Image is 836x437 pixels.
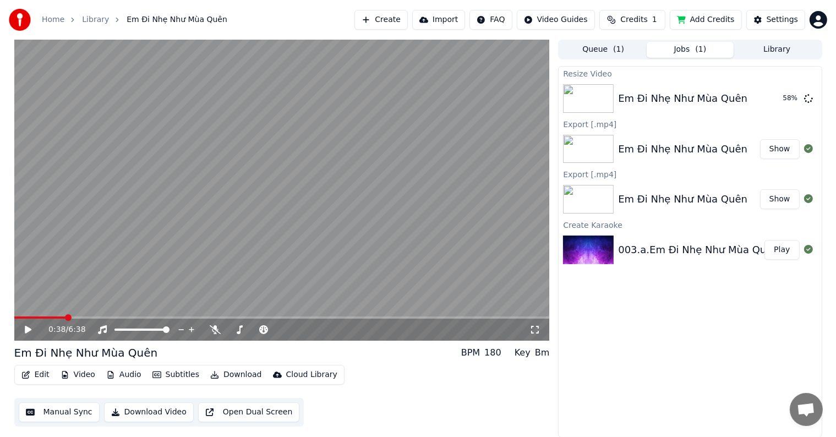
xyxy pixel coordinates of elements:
[559,218,821,231] div: Create Karaoke
[760,139,800,159] button: Show
[17,367,54,383] button: Edit
[206,367,266,383] button: Download
[148,367,204,383] button: Subtitles
[746,10,805,30] button: Settings
[48,324,65,335] span: 0:38
[68,324,85,335] span: 6:38
[599,10,665,30] button: Credits1
[618,141,747,157] div: Em Đi Nhẹ Như Mùa Quên
[82,14,109,25] a: Library
[783,94,800,103] div: 58 %
[42,14,227,25] nav: breadcrumb
[19,402,100,422] button: Manual Sync
[127,14,227,25] span: Em Đi Nhẹ Như Mùa Quên
[620,14,647,25] span: Credits
[670,10,742,30] button: Add Credits
[14,345,158,360] div: Em Đi Nhẹ Như Mùa Quên
[559,67,821,80] div: Resize Video
[461,346,480,359] div: BPM
[517,10,595,30] button: Video Guides
[469,10,512,30] button: FAQ
[767,14,798,25] div: Settings
[104,402,194,422] button: Download Video
[652,14,657,25] span: 1
[535,346,550,359] div: Bm
[354,10,408,30] button: Create
[102,367,146,383] button: Audio
[764,240,799,260] button: Play
[198,402,300,422] button: Open Dual Screen
[613,44,624,55] span: ( 1 )
[695,44,706,55] span: ( 1 )
[618,192,747,207] div: Em Đi Nhẹ Như Mùa Quên
[484,346,501,359] div: 180
[286,369,337,380] div: Cloud Library
[760,189,800,209] button: Show
[48,324,75,335] div: /
[515,346,531,359] div: Key
[412,10,465,30] button: Import
[618,91,747,106] div: Em Đi Nhẹ Như Mùa Quên
[647,42,734,58] button: Jobs
[559,167,821,181] div: Export [.mp4]
[790,393,823,426] div: Open chat
[559,117,821,130] div: Export [.mp4]
[618,242,793,258] div: 003.a.Em Đi Nhẹ Như Mùa Quên(1)
[42,14,64,25] a: Home
[560,42,647,58] button: Queue
[734,42,821,58] button: Library
[56,367,100,383] button: Video
[9,9,31,31] img: youka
